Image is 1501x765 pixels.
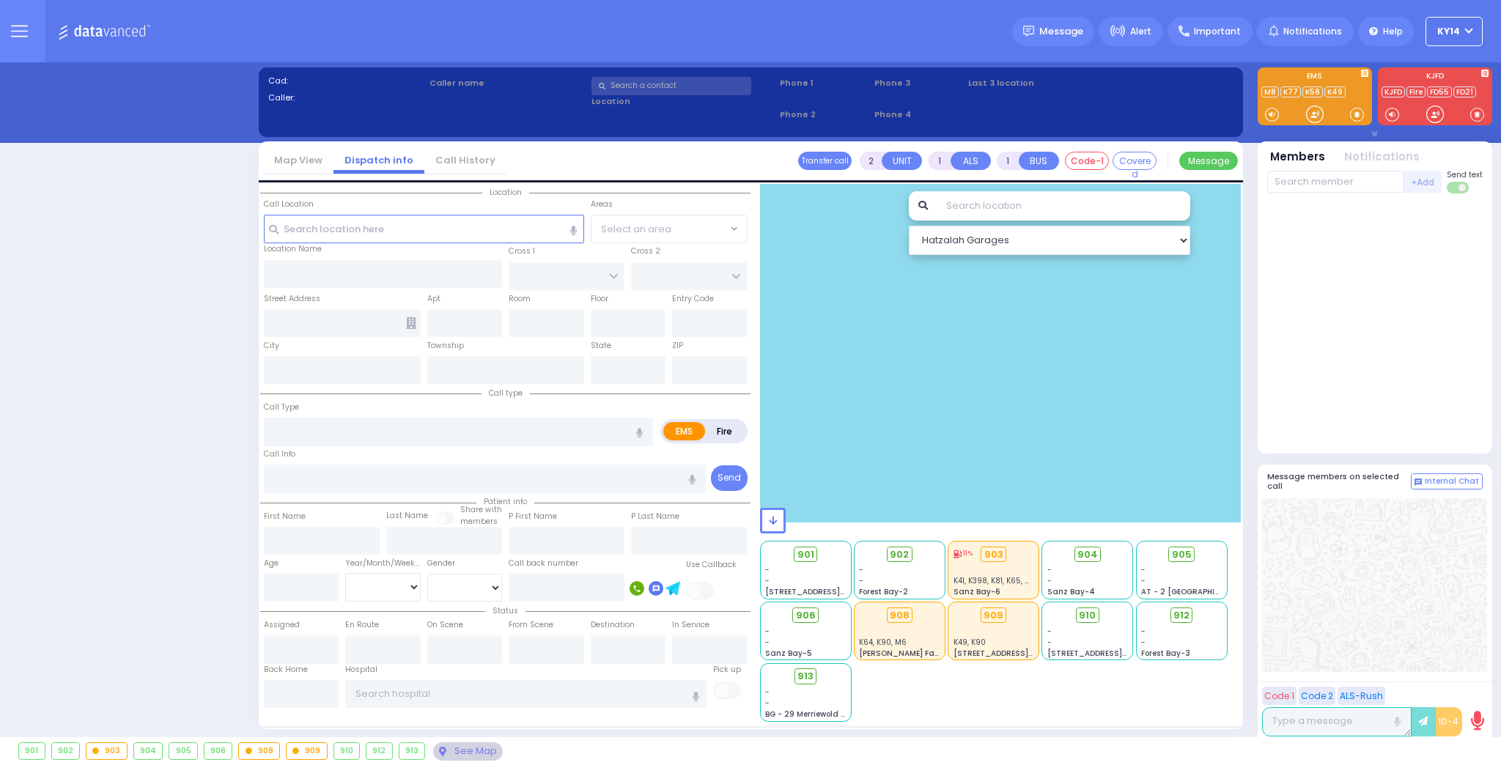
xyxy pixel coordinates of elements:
[765,648,812,659] span: Sanz Bay-5
[264,340,279,352] label: City
[476,496,534,507] span: Patient info
[968,77,1101,89] label: Last 3 location
[1406,86,1426,97] a: Fire
[1141,637,1146,648] span: -
[287,743,327,759] div: 909
[427,558,455,569] label: Gender
[796,608,816,623] span: 906
[1047,637,1052,648] span: -
[345,619,379,631] label: En Route
[1302,86,1323,97] a: K58
[1262,687,1297,705] button: Code 1
[1047,626,1052,637] span: -
[890,547,909,562] span: 902
[399,743,425,759] div: 913
[134,743,163,759] div: 904
[1378,73,1492,83] label: KJFD
[1267,171,1404,193] input: Search member
[264,511,306,522] label: First Name
[1173,608,1190,623] span: 912
[713,664,741,676] label: Pick up
[780,77,869,89] span: Phone 1
[433,742,502,761] div: See map
[1453,86,1476,97] a: FD21
[1437,25,1460,38] span: KY14
[1447,169,1483,180] span: Send text
[601,222,671,237] span: Select an area
[1047,586,1095,597] span: Sanz Bay-4
[1141,626,1146,637] span: -
[482,187,529,198] span: Location
[765,637,770,648] span: -
[264,448,295,460] label: Call Info
[1426,17,1483,46] button: KY14
[334,743,360,759] div: 910
[264,664,308,676] label: Back Home
[954,549,973,559] div: 11%
[591,199,613,210] label: Areas
[485,605,525,616] span: Status
[204,743,232,759] div: 906
[264,619,300,631] label: Assigned
[1113,152,1157,170] button: Covered
[981,547,1006,563] div: 903
[859,648,945,659] span: [PERSON_NAME] Farm
[427,293,440,305] label: Apt
[663,422,706,440] label: EMS
[1344,149,1420,166] button: Notifications
[509,619,553,631] label: From Scene
[1179,152,1238,170] button: Message
[1141,564,1146,575] span: -
[1258,73,1372,83] label: EMS
[509,293,531,305] label: Room
[1047,564,1052,575] span: -
[954,648,1092,659] span: [STREET_ADDRESS][PERSON_NAME]
[264,215,584,243] input: Search location here
[1141,586,1250,597] span: AT - 2 [GEOGRAPHIC_DATA]
[797,547,814,562] span: 901
[1172,547,1192,562] span: 905
[765,564,770,575] span: -
[591,619,635,631] label: Destination
[672,293,714,305] label: Entry Code
[954,637,986,648] span: K49, K90
[672,619,709,631] label: In Service
[1324,86,1346,97] a: K49
[1047,575,1052,586] span: -
[981,607,1007,624] div: 909
[424,153,506,167] a: Call History
[765,626,770,637] span: -
[429,77,586,89] label: Caller name
[1194,25,1241,38] span: Important
[1382,86,1405,97] a: KJFD
[704,422,745,440] label: Fire
[859,637,907,648] span: K64, K90, M6
[631,245,660,257] label: Cross 2
[591,293,608,305] label: Floor
[1411,473,1483,489] button: Internal Chat
[386,510,428,522] label: Last Name
[1019,152,1059,170] button: BUS
[874,108,964,121] span: Phone 4
[765,709,847,720] span: BG - 29 Merriewold S.
[882,152,922,170] button: UNIT
[345,558,421,569] div: Year/Month/Week/Day
[509,245,535,257] label: Cross 1
[264,243,322,255] label: Location Name
[1415,478,1422,486] img: comment-alt.png
[859,564,863,575] span: -
[169,743,197,759] div: 905
[591,77,751,95] input: Search a contact
[460,504,502,515] small: Share with
[765,586,904,597] span: [STREET_ADDRESS][PERSON_NAME]
[765,698,770,709] span: -
[239,743,279,759] div: 908
[1280,86,1301,97] a: K77
[333,153,424,167] a: Dispatch info
[859,575,863,586] span: -
[19,743,45,759] div: 901
[1065,152,1109,170] button: Code-1
[1141,575,1146,586] span: -
[264,558,279,569] label: Age
[798,152,852,170] button: Transfer call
